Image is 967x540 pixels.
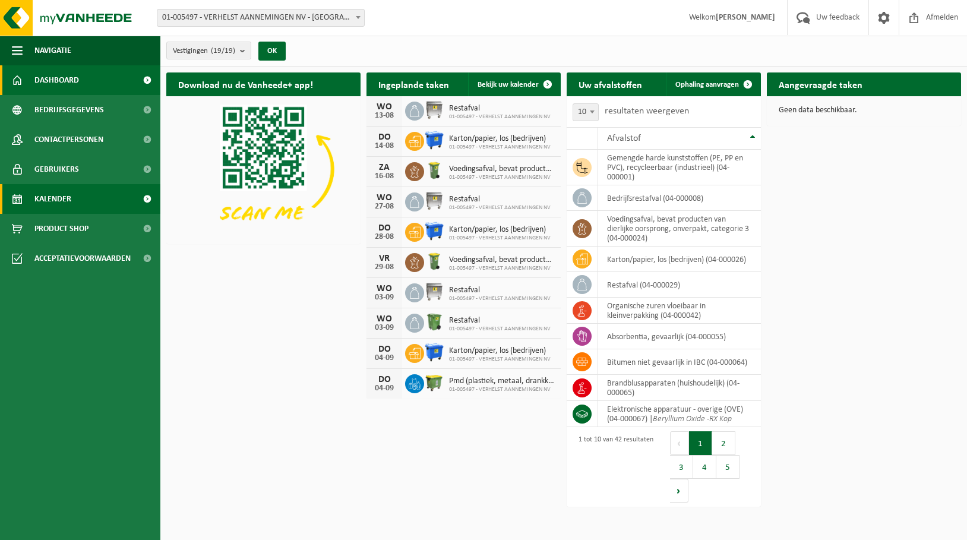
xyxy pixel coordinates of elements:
td: elektronische apparatuur - overige (OVE) (04-000067) | [598,401,761,427]
button: 2 [712,431,735,455]
img: WB-0140-HPE-GN-50 [424,251,444,271]
button: Vestigingen(19/19) [166,42,251,59]
div: WO [372,284,396,293]
span: 01-005497 - VERHELST AANNEMINGEN NV [449,113,551,121]
span: Restafval [449,195,551,204]
span: Pmd (plastiek, metaal, drankkartons) (bedrijven) [449,377,555,386]
span: 01-005497 - VERHELST AANNEMINGEN NV [449,235,551,242]
div: 04-09 [372,384,396,393]
span: Karton/papier, los (bedrijven) [449,346,551,356]
img: WB-1100-HPE-BE-01 [424,130,444,150]
span: Kalender [34,184,71,214]
button: 5 [716,455,740,479]
td: gemengde harde kunststoffen (PE, PP en PVC), recycleerbaar (industrieel) (04-000001) [598,150,761,185]
span: 01-005497 - VERHELST AANNEMINGEN NV - OOSTENDE [157,9,365,27]
span: Karton/papier, los (bedrijven) [449,225,551,235]
td: organische zuren vloeibaar in kleinverpakking (04-000042) [598,298,761,324]
img: WB-1100-GAL-GY-02 [424,100,444,120]
span: 01-005497 - VERHELST AANNEMINGEN NV [449,265,555,272]
button: 1 [689,431,712,455]
span: Product Shop [34,214,89,244]
img: Download de VHEPlus App [166,96,361,242]
button: Next [670,479,688,503]
div: 16-08 [372,172,396,181]
td: voedingsafval, bevat producten van dierlijke oorsprong, onverpakt, categorie 3 (04-000024) [598,211,761,247]
label: resultaten weergeven [605,106,689,116]
span: 10 [573,104,598,121]
img: WB-1100-GAL-GY-02 [424,191,444,211]
span: Navigatie [34,36,71,65]
div: 13-08 [372,112,396,120]
span: 01-005497 - VERHELST AANNEMINGEN NV [449,144,551,151]
span: Restafval [449,286,551,295]
div: DO [372,132,396,142]
a: Ophaling aanvragen [666,72,760,96]
img: WB-0370-HPE-GN-50 [424,312,444,332]
div: WO [372,193,396,203]
span: Vestigingen [173,42,235,60]
span: Contactpersonen [34,125,103,154]
div: DO [372,223,396,233]
span: Bedrijfsgegevens [34,95,104,125]
div: 04-09 [372,354,396,362]
h2: Download nu de Vanheede+ app! [166,72,325,96]
td: absorbentia, gevaarlijk (04-000055) [598,324,761,349]
td: karton/papier, los (bedrijven) (04-000026) [598,247,761,272]
div: 27-08 [372,203,396,211]
div: 03-09 [372,324,396,332]
span: Restafval [449,316,551,326]
span: 01-005497 - VERHELST AANNEMINGEN NV [449,295,551,302]
span: Afvalstof [607,134,641,143]
button: Previous [670,431,689,455]
span: Bekijk uw kalender [478,81,539,89]
span: 10 [573,103,599,121]
span: Dashboard [34,65,79,95]
img: WB-0140-HPE-GN-50 [424,160,444,181]
h2: Uw afvalstoffen [567,72,654,96]
div: 14-08 [372,142,396,150]
div: 03-09 [372,293,396,302]
span: Voedingsafval, bevat producten van dierlijke oorsprong, onverpakt, categorie 3 [449,255,555,265]
td: restafval (04-000029) [598,272,761,298]
span: Karton/papier, los (bedrijven) [449,134,551,144]
img: WB-1100-HPE-BE-01 [424,342,444,362]
span: Acceptatievoorwaarden [34,244,131,273]
div: WO [372,102,396,112]
span: Gebruikers [34,154,79,184]
span: Ophaling aanvragen [675,81,739,89]
td: bitumen niet gevaarlijk in IBC (04-000064) [598,349,761,375]
div: 29-08 [372,263,396,271]
img: WB-1100-GAL-GY-02 [424,282,444,302]
img: WB-1100-HPE-GN-50 [424,372,444,393]
div: WO [372,314,396,324]
count: (19/19) [211,47,235,55]
div: DO [372,375,396,384]
div: VR [372,254,396,263]
td: brandblusapparaten (huishoudelijk) (04-000065) [598,375,761,401]
a: Bekijk uw kalender [468,72,560,96]
div: 28-08 [372,233,396,241]
td: bedrijfsrestafval (04-000008) [598,185,761,211]
span: 01-005497 - VERHELST AANNEMINGEN NV [449,386,555,393]
div: ZA [372,163,396,172]
span: 01-005497 - VERHELST AANNEMINGEN NV [449,326,551,333]
span: 01-005497 - VERHELST AANNEMINGEN NV [449,174,555,181]
span: 01-005497 - VERHELST AANNEMINGEN NV [449,356,551,363]
div: 1 tot 10 van 42 resultaten [573,430,653,504]
span: Voedingsafval, bevat producten van dierlijke oorsprong, onverpakt, categorie 3 [449,165,555,174]
div: DO [372,345,396,354]
span: 01-005497 - VERHELST AANNEMINGEN NV [449,204,551,211]
span: Restafval [449,104,551,113]
button: 3 [670,455,693,479]
i: Beryllium Oxide -RX Kop [653,415,732,424]
button: 4 [693,455,716,479]
button: OK [258,42,286,61]
span: 01-005497 - VERHELST AANNEMINGEN NV - OOSTENDE [157,10,364,26]
img: WB-1100-HPE-BE-01 [424,221,444,241]
h2: Ingeplande taken [366,72,461,96]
